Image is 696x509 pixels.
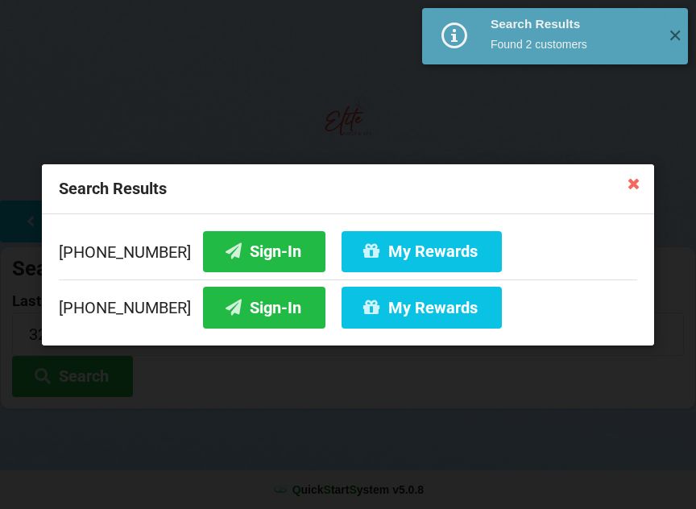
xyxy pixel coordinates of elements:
div: Found 2 customers [491,36,656,52]
div: [PHONE_NUMBER] [59,279,637,328]
button: My Rewards [342,230,502,271]
div: Search Results [491,16,656,32]
div: [PHONE_NUMBER] [59,230,637,279]
div: Search Results [42,164,654,214]
button: My Rewards [342,287,502,328]
button: Sign-In [203,287,325,328]
button: Sign-In [203,230,325,271]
